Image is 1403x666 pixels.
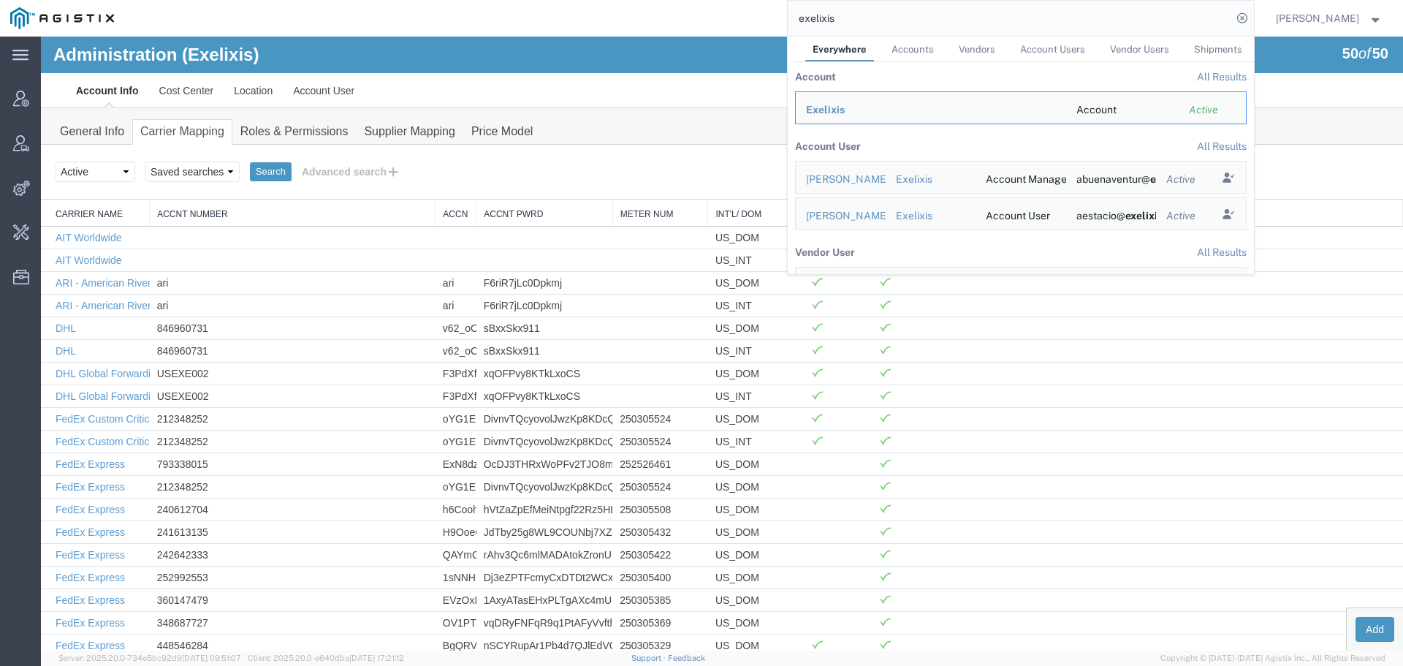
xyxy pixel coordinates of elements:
a: DHL Global Forwarding [15,354,121,366]
a: Carrier Mapping [91,83,191,108]
a: Price Model [422,83,500,108]
span: Exelixis [806,104,845,116]
a: Int'l/ Dom [674,172,755,184]
span: [DATE] 09:51:07 [182,654,241,662]
div: Exelixis [895,172,965,187]
td: US_DOM [667,461,763,484]
a: Supplier Mapping [315,83,422,108]
td: US_INT [667,257,763,280]
span: Server: 2025.20.0-734e5bc92d9 [58,654,241,662]
span: exelixis [1125,210,1162,222]
td: 250305385 [571,552,667,575]
td: sBxxSkx911 [436,280,572,303]
iframe: FS Legacy Container [41,37,1403,651]
td: 360147479 [109,552,395,575]
a: FedEx Express [15,422,84,434]
td: 846960731 [109,280,395,303]
a: FedEx Express [15,580,84,592]
th: Accnt Pwrd [436,163,572,190]
td: h6CoohoJD8lmXvPn [395,461,436,484]
span: Carrie Virgilio [1276,10,1359,26]
a: Meter Num [579,172,660,184]
span: Client: 2025.20.0-e640dba [248,654,404,662]
a: DHL [15,286,35,298]
td: ari [109,235,395,257]
td: 252992553 [109,529,395,552]
a: DHL [15,309,35,320]
div: Account User [986,208,1056,224]
a: View all vendor users found by criterion [1197,246,1247,258]
td: rAhv3Qc6mlMADAtokZronULNb [436,507,572,529]
td: 1AxyATasEHxPLTgAXc4mUSsgE [436,552,572,575]
td: US_DOM [667,189,763,212]
td: DivnvTQcyovolJwzKp8KDcQkP [436,439,572,461]
td: 250305524 [571,393,667,416]
td: 846960731 [109,303,395,325]
a: Location [183,37,242,72]
td: DivnvTQcyovolJwzKp8KDcQkP [436,393,572,416]
td: Account [1065,91,1179,124]
td: 250305369 [571,575,667,597]
td: US_DOM [667,484,763,507]
a: Active Flag [839,172,891,184]
div: Account Manager [986,172,1056,187]
span: Everywhere [813,44,867,55]
a: Accnt Username [402,172,427,184]
td: US_DOM [667,325,763,348]
a: View all accounts found by criterion [1197,71,1247,83]
td: US_DOM [667,529,763,552]
td: xqOFPvy8KTkLxoCS [436,348,572,371]
a: FedEx Express [15,490,84,502]
a: Accnt Pwrd [443,172,564,184]
td: US_DOM [667,575,763,597]
span: Account Users [1020,44,1085,55]
td: OcDJ3THRxWoPFv2TJO8mWGXvo [436,416,572,439]
td: US_DOM [667,371,763,393]
input: Search for shipment number, reference number [788,1,1232,36]
span: Vendors [959,44,995,55]
td: 212348252 [109,439,395,461]
td: 793338015 [109,416,395,439]
button: [PERSON_NAME] [1275,10,1383,27]
div: Active [1189,102,1236,118]
a: AIT Worldwide [15,195,81,207]
td: BgQRVq4Je10xdePB [395,597,436,620]
td: 250305400 [571,529,667,552]
th: Accnt Number [109,163,395,190]
div: Active [1166,208,1200,224]
td: USEXE002 [109,325,395,348]
span: exelixis [1149,173,1187,185]
td: oYG1EnxcSr72Gyqw [395,439,436,461]
td: 348687727 [109,575,395,597]
span: Vendor Users [1110,44,1169,55]
button: Manage table columns [906,163,932,189]
button: Advanced search [251,123,370,148]
td: F6riR7jLc0Dpkmj [436,257,572,280]
th: Account User [795,132,861,161]
td: F3PdXfPv8QAhN6KgkBZaOyYQwlmoh2RY [395,325,436,348]
td: 252526461 [571,416,667,439]
td: ExN8dzCBjU4bJSv6 [395,416,436,439]
a: View all account users found by criterion [1197,140,1247,152]
td: H9OoeCaRyp8CsWqc [395,484,436,507]
a: ARI - American River Group [15,263,142,275]
td: v62_oC1F0V1FDQ [395,280,436,303]
a: Accnt Number [116,172,387,184]
a: FedEx Express [15,603,84,615]
div: Alexander Estacio [806,208,875,224]
button: Add [1315,580,1353,605]
th: Active Flag [831,163,899,190]
td: US_DOM [667,597,763,620]
a: FedEx Custom Critical [15,399,116,411]
td: US_DOM [667,507,763,529]
table: Search Results [795,62,1254,274]
a: FedEx Express [15,467,84,479]
a: AIT Worldwide [15,218,81,230]
td: OV1PTYDVgFxVGd0m [395,575,436,597]
a: Roles & Permissions [191,83,316,108]
td: 448546284 [109,597,395,620]
a: FedEx Express [15,512,84,524]
span: [DATE] 17:21:12 [349,654,404,662]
